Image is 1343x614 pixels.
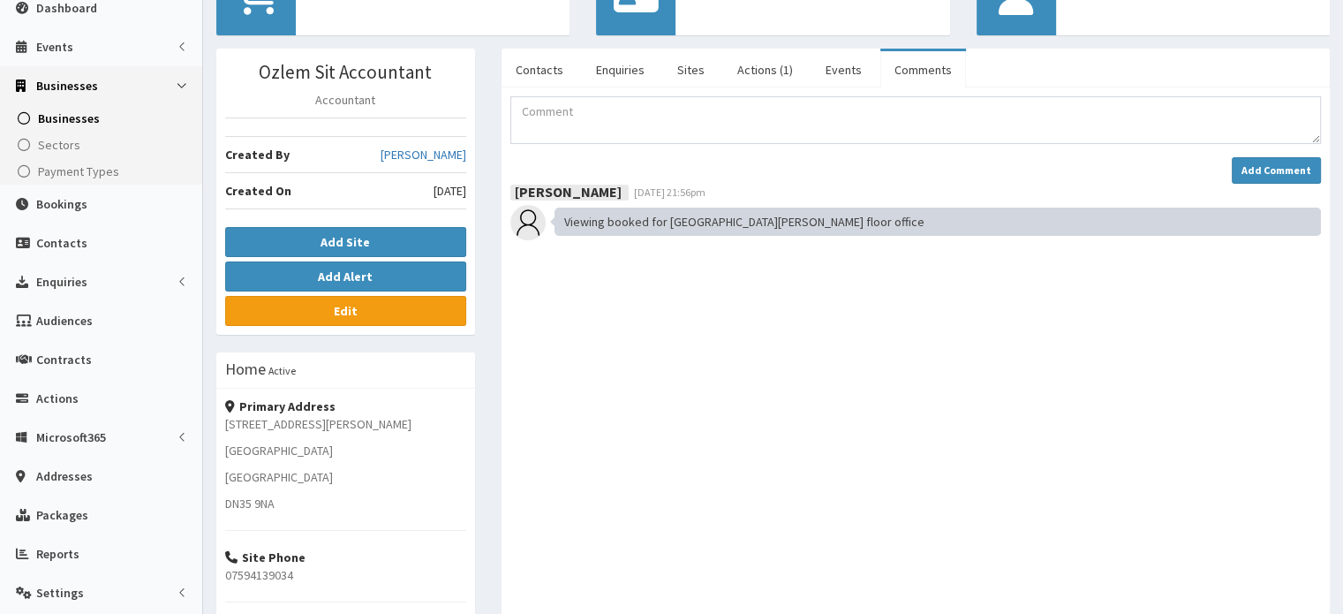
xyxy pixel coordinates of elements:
[334,303,358,319] b: Edit
[36,196,87,212] span: Bookings
[36,313,93,329] span: Audiences
[723,51,807,88] a: Actions (1)
[36,352,92,368] span: Contracts
[225,62,466,82] h3: Ozlem Sit Accountant
[36,468,93,484] span: Addresses
[225,495,466,512] p: DN35 9NA
[4,105,202,132] a: Businesses
[36,39,73,55] span: Events
[582,51,659,88] a: Enquiries
[225,415,466,433] p: [STREET_ADDRESS][PERSON_NAME]
[515,182,622,200] b: [PERSON_NAME]
[321,234,370,250] b: Add Site
[225,183,291,199] b: Created On
[663,51,719,88] a: Sites
[225,550,306,565] strong: Site Phone
[225,262,466,292] button: Add Alert
[36,585,84,601] span: Settings
[36,390,79,406] span: Actions
[225,147,290,163] b: Created By
[225,468,466,486] p: [GEOGRAPHIC_DATA]
[36,429,106,445] span: Microsoft365
[36,235,87,251] span: Contacts
[38,110,100,126] span: Businesses
[225,566,466,584] p: 07594139034
[434,182,466,200] span: [DATE]
[1232,157,1321,184] button: Add Comment
[555,208,1321,236] div: Viewing booked for [GEOGRAPHIC_DATA][PERSON_NAME] floor office
[36,274,87,290] span: Enquiries
[38,163,119,179] span: Payment Types
[4,132,202,158] a: Sectors
[225,361,266,377] h3: Home
[502,51,577,88] a: Contacts
[381,146,466,163] a: [PERSON_NAME]
[268,364,296,377] small: Active
[36,507,88,523] span: Packages
[36,546,79,562] span: Reports
[634,186,705,199] span: [DATE] 21:56pm
[225,442,466,459] p: [GEOGRAPHIC_DATA]
[225,91,466,109] p: Accountant
[880,51,966,88] a: Comments
[510,96,1321,144] textarea: Comment
[318,269,373,284] b: Add Alert
[811,51,876,88] a: Events
[225,398,336,414] strong: Primary Address
[4,158,202,185] a: Payment Types
[1241,163,1311,177] strong: Add Comment
[38,137,80,153] span: Sectors
[225,296,466,326] a: Edit
[36,78,98,94] span: Businesses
